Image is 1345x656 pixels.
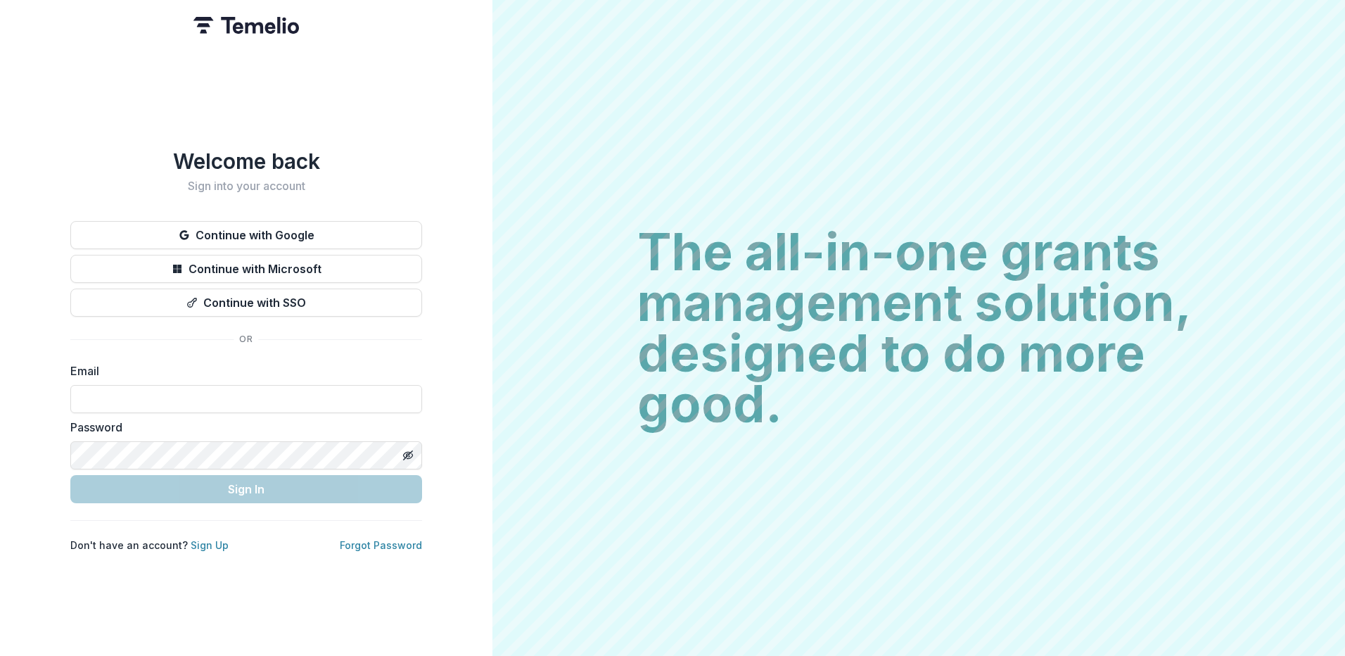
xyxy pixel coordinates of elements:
[70,362,414,379] label: Email
[70,538,229,553] p: Don't have an account?
[70,149,422,174] h1: Welcome back
[70,255,422,283] button: Continue with Microsoft
[70,475,422,503] button: Sign In
[193,17,299,34] img: Temelio
[70,179,422,193] h2: Sign into your account
[191,539,229,551] a: Sign Up
[70,419,414,436] label: Password
[397,444,419,467] button: Toggle password visibility
[340,539,422,551] a: Forgot Password
[70,221,422,249] button: Continue with Google
[70,289,422,317] button: Continue with SSO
